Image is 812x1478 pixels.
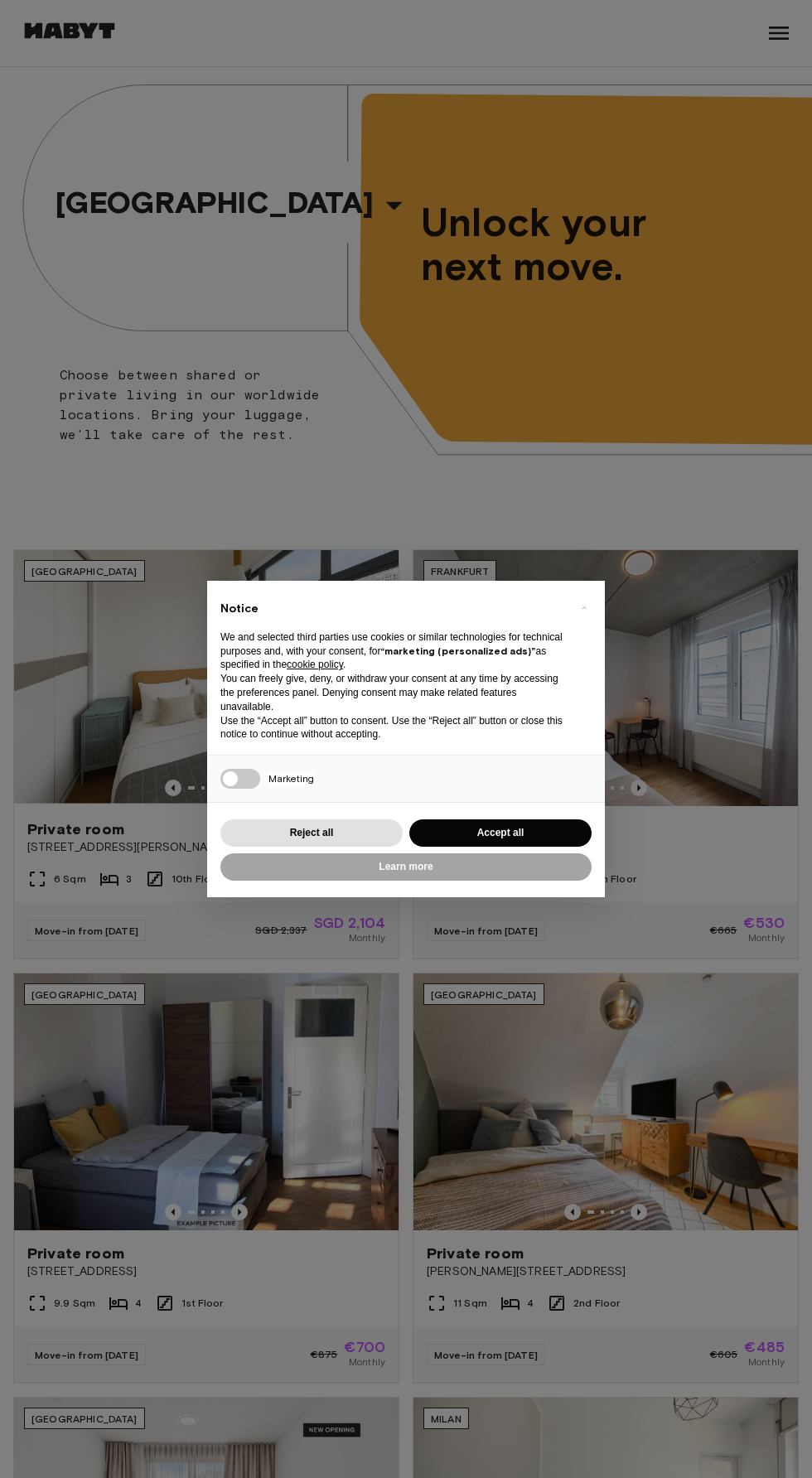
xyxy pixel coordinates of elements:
[220,672,565,713] p: You can freely give, deny, or withdraw your consent at any time by accessing the preferences pane...
[380,645,535,657] strong: “marketing (personalized ads)”
[570,594,597,621] button: Close this notice
[220,630,565,672] p: We and selected third parties use cookies or similar technologies for technical purposes and, wit...
[220,714,565,742] p: Use the “Accept all” button to consent. Use the “Reject all” button or close this notice to conti...
[287,659,343,670] a: cookie policy
[581,597,587,617] span: ×
[220,819,403,847] button: Reject all
[409,819,592,847] button: Accept all
[268,772,314,786] span: Marketing
[220,853,592,881] button: Learn more
[220,601,565,617] h2: Notice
